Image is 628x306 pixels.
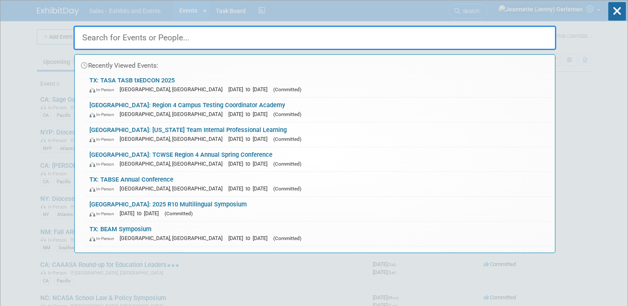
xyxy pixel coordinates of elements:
[120,210,163,216] span: [DATE] to [DATE]
[273,136,301,142] span: (Committed)
[85,98,551,122] a: [GEOGRAPHIC_DATA]: Region 4 Campus Testing Coordinator Academy In-Person [GEOGRAPHIC_DATA], [GEOG...
[120,86,227,92] span: [GEOGRAPHIC_DATA], [GEOGRAPHIC_DATA]
[165,211,193,216] span: (Committed)
[89,137,118,142] span: In-Person
[120,136,227,142] span: [GEOGRAPHIC_DATA], [GEOGRAPHIC_DATA]
[120,111,227,117] span: [GEOGRAPHIC_DATA], [GEOGRAPHIC_DATA]
[89,186,118,192] span: In-Person
[228,235,272,241] span: [DATE] to [DATE]
[89,211,118,216] span: In-Person
[273,161,301,167] span: (Committed)
[120,235,227,241] span: [GEOGRAPHIC_DATA], [GEOGRAPHIC_DATA]
[228,161,272,167] span: [DATE] to [DATE]
[89,161,118,167] span: In-Person
[85,73,551,97] a: TX: TASA TASB txEDCON 2025 In-Person [GEOGRAPHIC_DATA], [GEOGRAPHIC_DATA] [DATE] to [DATE] (Commi...
[228,136,272,142] span: [DATE] to [DATE]
[228,185,272,192] span: [DATE] to [DATE]
[89,87,118,92] span: In-Person
[273,186,301,192] span: (Committed)
[79,55,551,73] div: Recently Viewed Events:
[120,185,227,192] span: [GEOGRAPHIC_DATA], [GEOGRAPHIC_DATA]
[273,111,301,117] span: (Committed)
[228,111,272,117] span: [DATE] to [DATE]
[85,197,551,221] a: [GEOGRAPHIC_DATA]: 2025 R10 Multilingual Symposium In-Person [DATE] to [DATE] (Committed)
[120,161,227,167] span: [GEOGRAPHIC_DATA], [GEOGRAPHIC_DATA]
[273,235,301,241] span: (Committed)
[228,86,272,92] span: [DATE] to [DATE]
[73,26,556,50] input: Search for Events or People...
[85,222,551,246] a: TX: BEAM Symposium In-Person [GEOGRAPHIC_DATA], [GEOGRAPHIC_DATA] [DATE] to [DATE] (Committed)
[85,122,551,147] a: [GEOGRAPHIC_DATA]: [US_STATE] Team Internal Professional Learning In-Person [GEOGRAPHIC_DATA], [G...
[89,236,118,241] span: In-Person
[89,112,118,117] span: In-Person
[85,172,551,196] a: TX: TABSE Annual Conference In-Person [GEOGRAPHIC_DATA], [GEOGRAPHIC_DATA] [DATE] to [DATE] (Comm...
[273,87,301,92] span: (Committed)
[85,147,551,171] a: [GEOGRAPHIC_DATA]: TCWSE Region 4 Annual Spring Conference In-Person [GEOGRAPHIC_DATA], [GEOGRAPH...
